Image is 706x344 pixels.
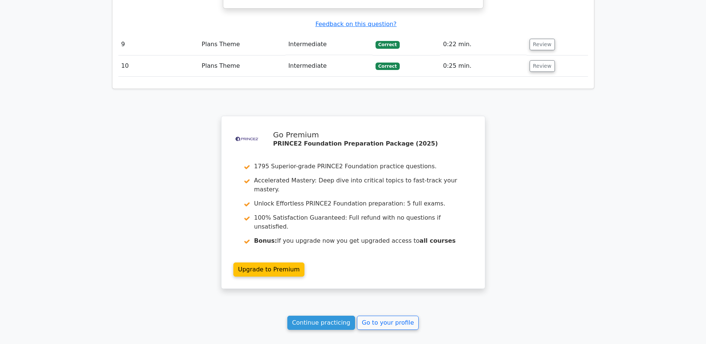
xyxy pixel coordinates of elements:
td: Intermediate [285,55,373,77]
span: Correct [376,63,400,70]
td: Plans Theme [199,34,285,55]
a: Feedback on this question? [315,20,396,28]
a: Upgrade to Premium [233,262,305,277]
td: 9 [118,34,199,55]
button: Review [530,60,555,72]
button: Review [530,39,555,50]
td: Intermediate [285,34,373,55]
a: Go to your profile [357,316,419,330]
a: Continue practicing [287,316,355,330]
td: 10 [118,55,199,77]
td: 0:22 min. [440,34,527,55]
td: Plans Theme [199,55,285,77]
td: 0:25 min. [440,55,527,77]
span: Correct [376,41,400,48]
